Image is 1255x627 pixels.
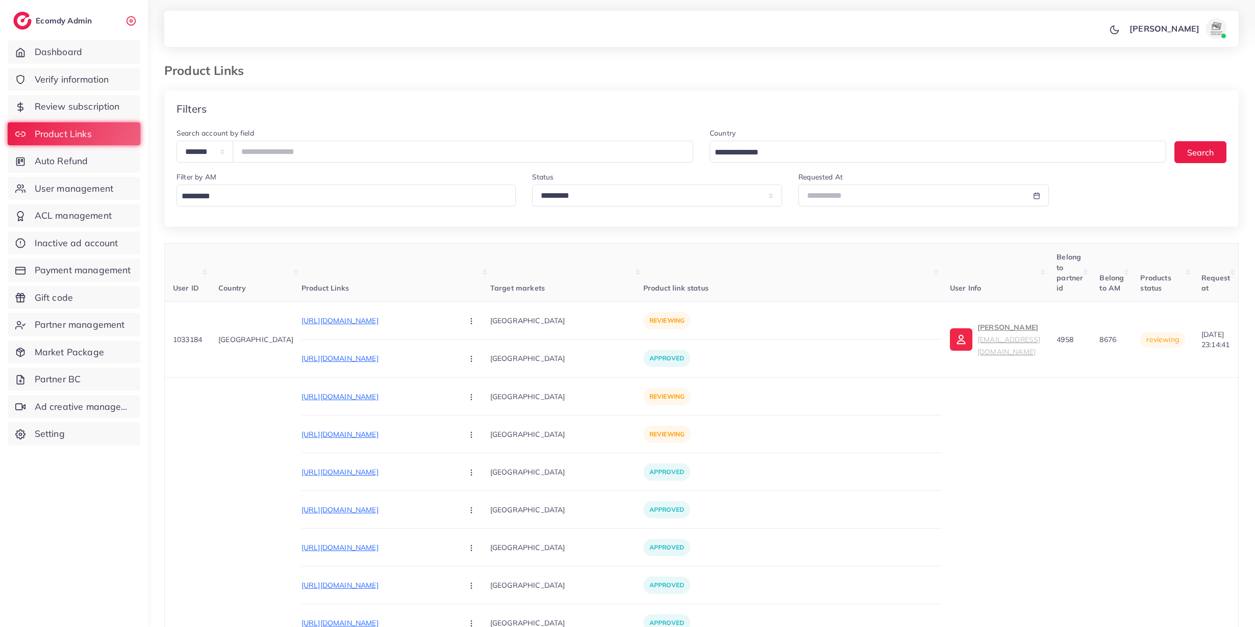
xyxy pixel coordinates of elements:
input: Search for option [711,145,1153,161]
span: Partner BC [35,373,81,386]
label: Search account by field [177,128,254,138]
a: Review subscription [8,95,140,118]
span: Inactive ad account [35,237,118,250]
p: [URL][DOMAIN_NAME] [302,315,455,327]
p: approved [643,501,690,518]
h2: Ecomdy Admin [36,16,94,25]
a: Partner BC [8,368,140,391]
span: Dashboard [35,45,82,59]
span: Payment management [35,264,131,277]
a: Ad creative management [8,395,140,419]
span: Request at [1201,273,1230,293]
span: ACL management [35,209,112,222]
a: Product Links [8,122,140,146]
label: Requested At [798,172,843,182]
h3: Product Links [164,63,252,78]
a: Payment management [8,258,140,282]
p: approved [643,539,690,556]
span: Auto Refund [35,154,88,168]
span: User Info [950,283,981,293]
span: Review subscription [35,100,120,113]
a: logoEcomdy Admin [13,12,94,30]
p: [URL][DOMAIN_NAME] [302,428,455,440]
p: reviewing [643,388,691,405]
p: [URL][DOMAIN_NAME] [302,541,455,554]
div: Search for option [177,185,516,206]
small: [EMAIL_ADDRESS][DOMAIN_NAME] [977,335,1040,356]
span: Gift code [35,291,73,304]
span: [DATE] 23:14:41 [1201,330,1229,349]
input: Search for option [178,189,510,204]
span: reviewing [1146,335,1178,344]
a: ACL management [8,204,140,227]
p: [GEOGRAPHIC_DATA] [490,347,643,370]
a: Gift code [8,286,140,309]
span: 8676 [1099,335,1116,344]
span: Product Links [302,283,349,293]
p: approved [643,577,690,594]
a: Dashboard [8,40,140,64]
span: Products status [1140,273,1171,293]
p: [GEOGRAPHIC_DATA] [490,498,643,521]
p: reviewing [643,426,691,443]
p: [GEOGRAPHIC_DATA] [490,536,643,559]
span: Product link status [643,283,709,293]
a: Partner management [8,313,140,336]
img: logo [13,12,32,30]
p: [URL][DOMAIN_NAME] [302,466,455,478]
p: [GEOGRAPHIC_DATA] [490,309,643,332]
span: Belong to partner id [1057,252,1083,293]
p: [GEOGRAPHIC_DATA] [490,423,643,446]
p: [URL][DOMAIN_NAME] [302,579,455,591]
span: Belong to AM [1099,273,1124,293]
p: [GEOGRAPHIC_DATA] [218,333,293,346]
span: 4958 [1057,335,1073,344]
img: ic-user-info.36bf1079.svg [950,328,972,351]
p: [URL][DOMAIN_NAME] [302,352,455,364]
p: [GEOGRAPHIC_DATA] [490,460,643,483]
a: [PERSON_NAME]avatar [1124,18,1231,39]
span: User management [35,182,113,195]
span: Country [218,283,246,293]
span: Verify information [35,73,109,86]
span: Partner management [35,318,125,331]
span: 1033184 [173,335,202,344]
span: Target markets [490,283,545,293]
a: Market Package [8,341,140,364]
a: Setting [8,422,140,446]
div: Search for option [710,141,1166,163]
p: [GEOGRAPHIC_DATA] [490,385,643,408]
a: Inactive ad account [8,231,140,255]
span: Market Package [35,346,104,359]
img: avatar [1206,18,1226,39]
span: Setting [35,427,65,440]
p: [GEOGRAPHIC_DATA] [490,573,643,596]
button: Search [1174,141,1226,163]
p: approved [643,350,690,367]
p: [PERSON_NAME] [1129,22,1199,35]
p: [URL][DOMAIN_NAME] [302,390,455,403]
label: Country [710,128,736,138]
a: [PERSON_NAME][EMAIL_ADDRESS][DOMAIN_NAME] [950,321,1040,358]
label: Filter by AM [177,172,216,182]
a: Auto Refund [8,149,140,173]
p: reviewing [643,312,691,329]
p: [URL][DOMAIN_NAME] [302,504,455,516]
span: Product Links [35,127,92,141]
p: approved [643,463,690,481]
label: Status [532,172,554,182]
a: Verify information [8,68,140,91]
span: Ad creative management [35,400,133,413]
p: [PERSON_NAME] [977,321,1040,358]
h4: Filters [177,102,207,115]
span: User ID [173,283,199,293]
a: User management [8,177,140,200]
